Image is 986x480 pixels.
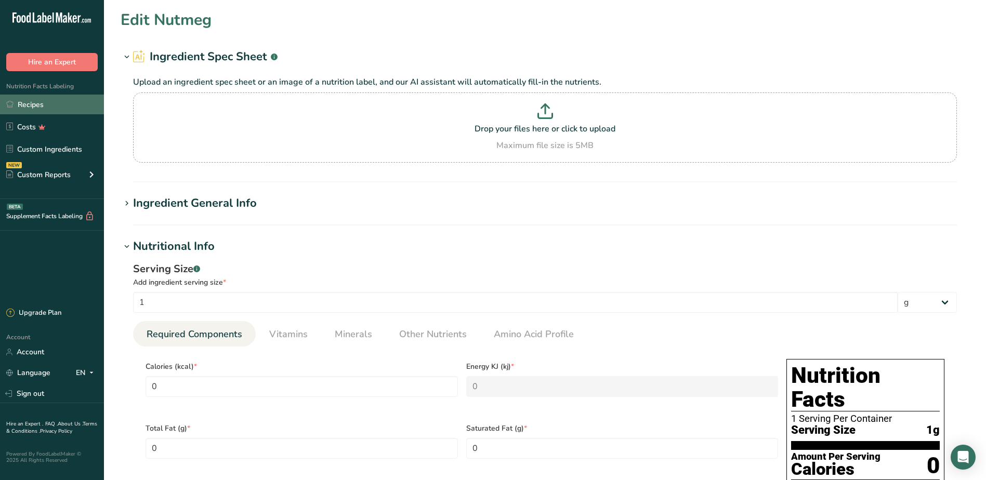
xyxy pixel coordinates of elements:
button: Hire an Expert [6,53,98,71]
span: Serving Size [791,424,856,437]
div: Powered By FoodLabelMaker © 2025 All Rights Reserved [6,451,98,463]
span: Amino Acid Profile [494,327,574,341]
a: FAQ . [45,420,58,428]
h1: Nutrition Facts [791,364,940,411]
span: Required Components [147,327,242,341]
div: Open Intercom Messenger [951,445,976,470]
div: EN [76,367,98,379]
div: Upgrade Plan [6,308,61,318]
div: Calories [791,462,880,477]
a: Terms & Conditions . [6,420,97,435]
div: Maximum file size is 5MB [136,139,954,152]
span: 1g [926,424,940,437]
span: Other Nutrients [399,327,467,341]
span: Energy KJ (kj) [466,361,779,372]
div: 0 [927,452,940,479]
a: Language [6,364,50,382]
div: Amount Per Serving [791,452,880,462]
a: Hire an Expert . [6,420,43,428]
a: About Us . [58,420,83,428]
div: Add ingredient serving size [133,277,957,288]
div: Nutritional Info [133,238,215,255]
span: Minerals [335,327,372,341]
span: Vitamins [269,327,308,341]
span: Saturated Fat (g) [466,423,779,434]
span: Calories (kcal) [146,361,458,372]
p: Upload an ingredient spec sheet or an image of a nutrition label, and our AI assistant will autom... [133,76,957,88]
div: Serving Size [133,261,957,277]
span: Total Fat (g) [146,423,458,434]
h1: Edit Nutmeg [121,8,212,32]
a: Privacy Policy [40,428,72,435]
input: Type your serving size here [133,292,898,313]
div: Custom Reports [6,169,71,180]
div: Ingredient General Info [133,195,257,212]
div: BETA [7,204,23,210]
div: NEW [6,162,22,168]
div: 1 Serving Per Container [791,414,940,424]
h2: Ingredient Spec Sheet [133,48,278,65]
p: Drop your files here or click to upload [136,123,954,135]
